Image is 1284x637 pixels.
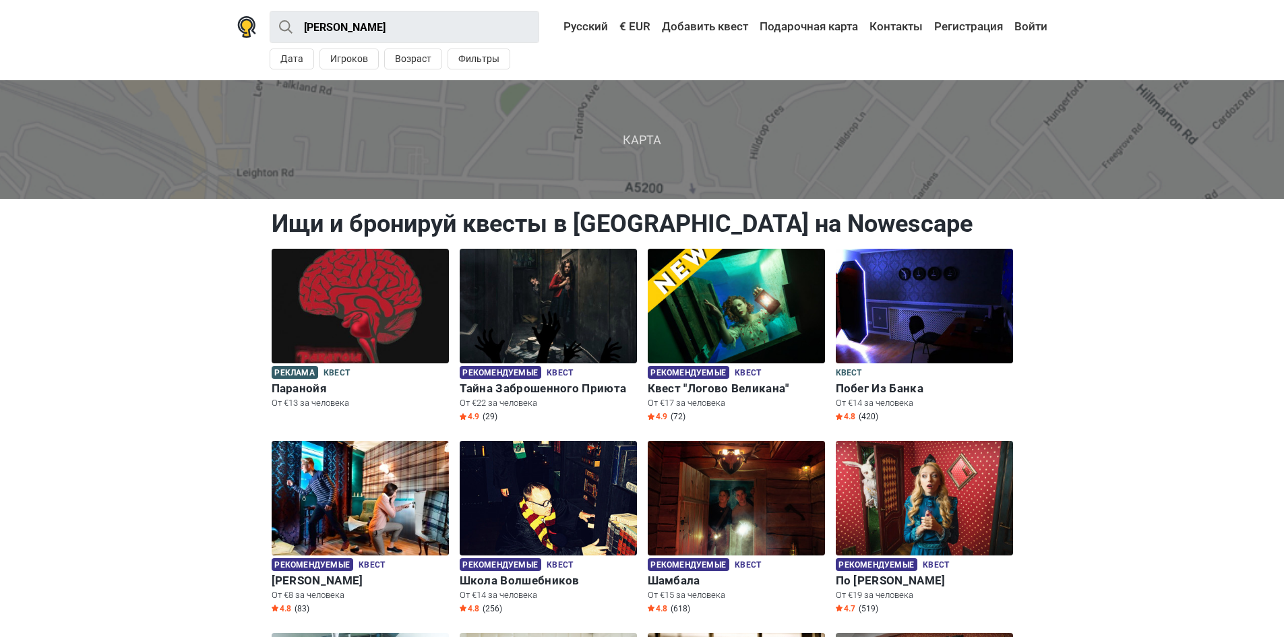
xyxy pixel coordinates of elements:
[1011,15,1047,39] a: Войти
[836,413,843,420] img: Star
[272,249,449,412] a: Паранойя Реклама Квест Паранойя От €13 за человека
[648,558,729,571] span: Рекомендуемые
[448,49,510,69] button: Фильтры
[836,411,855,422] span: 4.8
[659,15,752,39] a: Добавить квест
[648,249,825,425] a: Квест "Логово Великана" Рекомендуемые Квест Квест "Логово Великана" От €17 за человека Star4.9 (72)
[460,574,637,588] h6: Школа Волшебников
[460,413,466,420] img: Star
[272,366,318,379] span: Реклама
[324,366,350,381] span: Квест
[384,49,442,69] button: Возраст
[460,603,479,614] span: 4.8
[272,558,353,571] span: Рекомендуемые
[836,441,1013,555] img: По Следам Алисы
[866,15,926,39] a: Контакты
[648,397,825,409] p: От €17 за человека
[648,441,825,555] img: Шамбала
[272,382,449,396] h6: Паранойя
[648,441,825,617] a: Шамбала Рекомендуемые Квест Шамбала От €15 за человека Star4.8 (618)
[460,249,637,363] img: Тайна Заброшенного Приюта
[836,382,1013,396] h6: Побег Из Банка
[272,605,278,611] img: Star
[836,441,1013,617] a: По Следам Алисы Рекомендуемые Квест По [PERSON_NAME] От €19 за человека Star4.7 (519)
[272,397,449,409] p: От €13 за человека
[735,366,761,381] span: Квест
[836,603,855,614] span: 4.7
[735,558,761,573] span: Квест
[836,366,862,381] span: Квест
[460,366,541,379] span: Рекомендуемые
[836,249,1013,425] a: Побег Из Банка Квест Побег Из Банка От €14 за человека Star4.8 (420)
[272,441,449,555] img: Шерлок Холмс
[272,249,449,363] img: Паранойя
[272,574,449,588] h6: [PERSON_NAME]
[923,558,949,573] span: Квест
[270,49,314,69] button: Дата
[359,558,385,573] span: Квест
[671,411,685,422] span: (72)
[859,603,878,614] span: (519)
[460,249,637,425] a: Тайна Заброшенного Приюта Рекомендуемые Квест Тайна Заброшенного Приюта От €22 за человека Star4....
[931,15,1006,39] a: Регистрация
[460,605,466,611] img: Star
[671,603,690,614] span: (618)
[648,411,667,422] span: 4.9
[272,209,1013,239] h1: Ищи и бронируй квесты в [GEOGRAPHIC_DATA] на Nowescape
[554,22,563,32] img: Русский
[756,15,861,39] a: Подарочная карта
[460,589,637,601] p: От €14 за человека
[319,49,379,69] button: Игроков
[483,411,497,422] span: (29)
[551,15,611,39] a: Русский
[547,366,573,381] span: Квест
[648,366,729,379] span: Рекомендуемые
[460,411,479,422] span: 4.9
[460,558,541,571] span: Рекомендуемые
[648,574,825,588] h6: Шамбала
[237,16,256,38] img: Nowescape logo
[460,441,637,617] a: Школа Волшебников Рекомендуемые Квест Школа Волшебников От €14 за человека Star4.8 (256)
[836,558,917,571] span: Рекомендуемые
[836,605,843,611] img: Star
[836,589,1013,601] p: От €19 за человека
[859,411,878,422] span: (420)
[616,15,654,39] a: € EUR
[460,382,637,396] h6: Тайна Заброшенного Приюта
[836,249,1013,363] img: Побег Из Банка
[836,574,1013,588] h6: По [PERSON_NAME]
[648,413,654,420] img: Star
[295,603,309,614] span: (83)
[272,603,291,614] span: 4.8
[648,249,825,363] img: Квест "Логово Великана"
[547,558,573,573] span: Квест
[460,397,637,409] p: От €22 за человека
[648,382,825,396] h6: Квест "Логово Великана"
[270,11,539,43] input: Попробуйте “Лондон”
[460,441,637,555] img: Школа Волшебников
[648,603,667,614] span: 4.8
[648,589,825,601] p: От €15 за человека
[272,589,449,601] p: От €8 за человека
[272,441,449,617] a: Шерлок Холмс Рекомендуемые Квест [PERSON_NAME] От €8 за человека Star4.8 (83)
[836,397,1013,409] p: От €14 за человека
[483,603,502,614] span: (256)
[648,605,654,611] img: Star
